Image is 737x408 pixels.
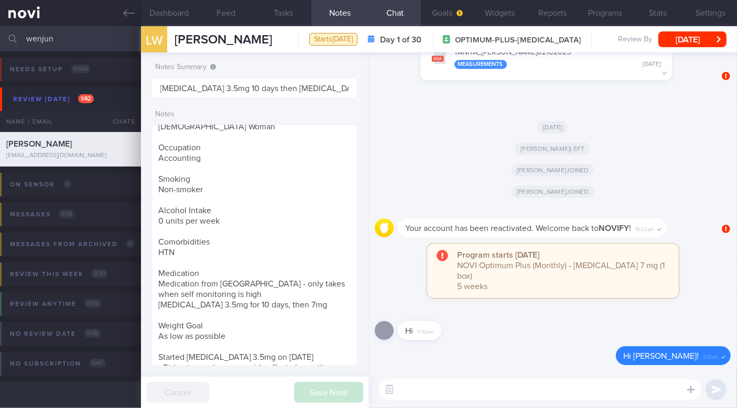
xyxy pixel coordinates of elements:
[10,92,96,106] div: Review [DATE]
[405,327,413,335] span: Hi
[59,209,75,218] span: 0 / 18
[7,327,104,341] div: No review date
[7,178,74,192] div: On sensor
[6,140,72,148] span: [PERSON_NAME]
[658,31,727,47] button: [DATE]
[7,237,137,251] div: Messages from Archived
[643,61,662,69] div: [DATE]
[512,185,594,198] span: [PERSON_NAME] joined
[78,94,94,103] span: 1 / 42
[63,180,72,189] span: 0
[134,20,174,60] div: LW
[458,261,665,280] span: NOVI Optimum Plus (Monthly) - [MEDICAL_DATA] 7 mg (1 box)
[6,152,135,160] div: [EMAIL_ADDRESS][DOMAIN_NAME]
[7,207,78,222] div: Messages
[7,62,93,76] div: Needs setup
[405,224,631,233] span: Your account has been reactivated. Welcome back to !
[538,121,568,134] span: [DATE]
[126,239,135,248] span: 0
[84,329,101,338] span: 0 / 48
[426,41,667,74] button: TANITA_[PERSON_NAME]02102025 Measurements [DATE]
[175,34,273,46] span: [PERSON_NAME]
[99,111,141,132] div: Chats
[454,60,507,69] div: Measurements
[156,63,354,72] label: Notes Summary
[515,142,590,155] span: [PERSON_NAME] left
[91,269,108,278] span: 0 / 33
[309,33,357,46] div: Starts [DATE]
[703,351,718,361] span: 11:31am
[454,48,662,69] div: TANITA_ [PERSON_NAME] 02102025
[380,35,421,45] strong: Day 1 of 30
[7,357,109,371] div: No subscription
[458,251,540,259] strong: Program starts [DATE]
[458,282,488,291] span: 5 weeks
[156,110,354,119] label: Notes
[512,164,594,177] span: [PERSON_NAME] joined
[618,35,652,45] span: Review By
[599,224,629,233] strong: NOVIFY
[455,35,581,46] span: OPTIMUM-PLUS-[MEDICAL_DATA]
[89,359,106,368] span: 0 / 47
[635,223,654,233] span: 10:22am
[7,297,104,311] div: Review anytime
[71,64,90,73] span: 0 / 104
[417,326,434,336] span: 11:30am
[7,267,111,281] div: Review this week
[623,352,699,360] span: Hi [PERSON_NAME]!
[84,299,102,308] span: 0 / 76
